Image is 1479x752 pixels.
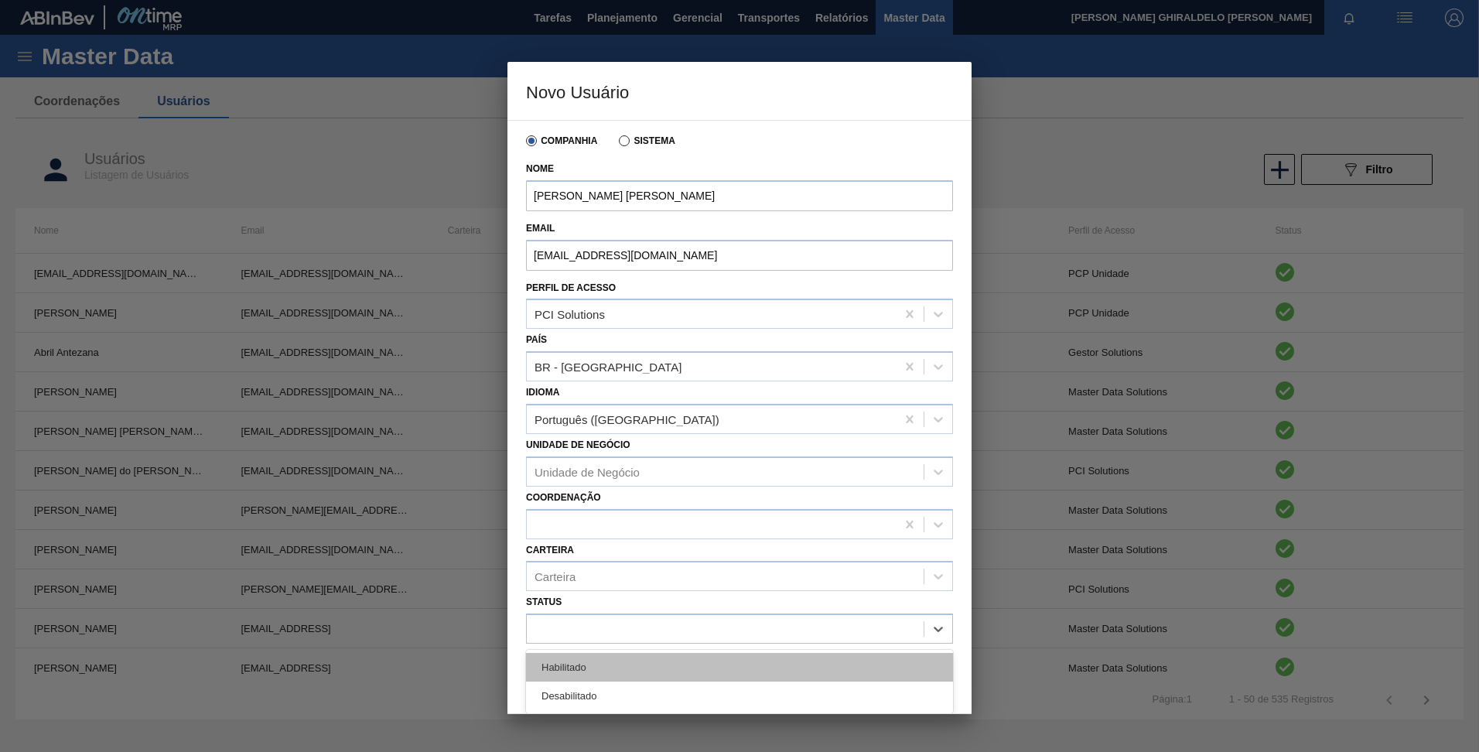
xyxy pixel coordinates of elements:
div: Português ([GEOGRAPHIC_DATA]) [535,412,719,426]
label: Unidade de Negócio [526,439,630,450]
h3: Novo Usuário [507,62,972,121]
label: Coordenação [526,492,601,503]
label: País [526,334,547,345]
label: Companhia [526,135,597,146]
div: Carteira [535,570,576,583]
div: PCI Solutions [535,308,605,321]
label: Sistema [619,135,675,146]
label: Nome [526,158,953,180]
div: Habilitado [526,653,953,682]
label: Carteira [526,545,574,555]
label: Status [526,596,562,607]
label: Email [526,217,953,240]
div: BR - [GEOGRAPHIC_DATA] [535,361,681,374]
label: Idioma [526,387,559,398]
label: Perfil de Acesso [526,282,616,293]
div: Unidade de Negócio [535,465,640,478]
div: Desabilitado [526,682,953,710]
